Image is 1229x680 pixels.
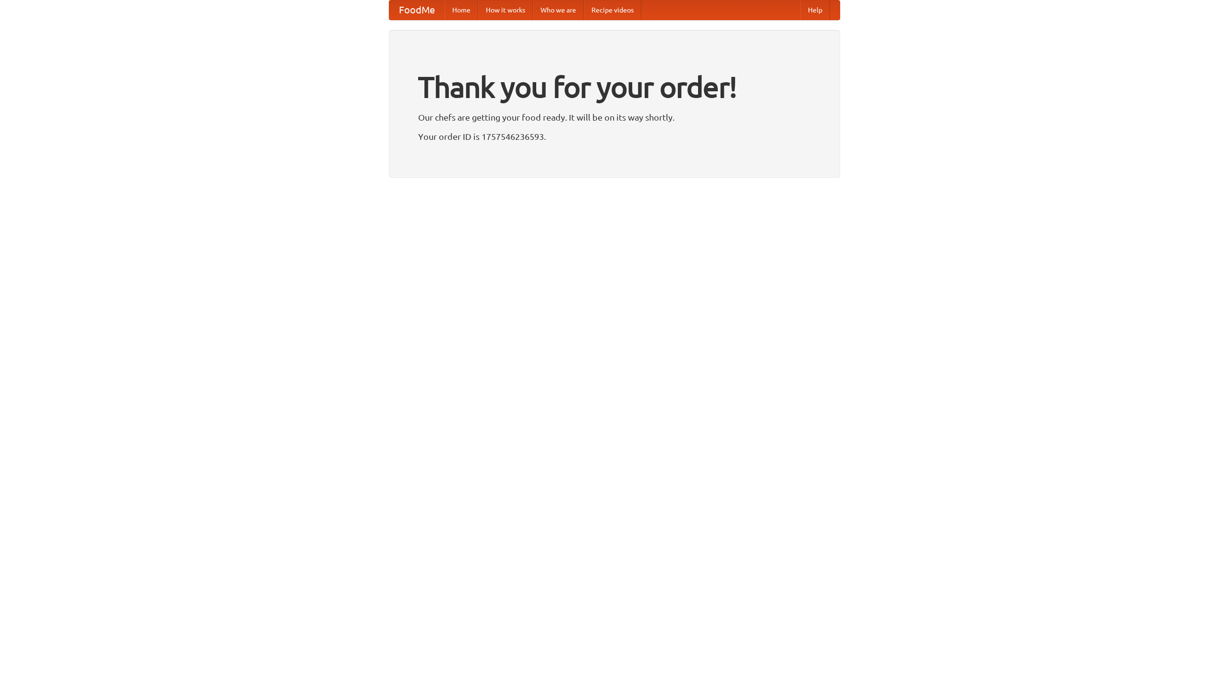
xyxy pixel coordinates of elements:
a: How it works [478,0,533,20]
a: Recipe videos [584,0,641,20]
a: FoodMe [389,0,445,20]
a: Help [800,0,830,20]
p: Our chefs are getting your food ready. It will be on its way shortly. [418,110,811,124]
a: Who we are [533,0,584,20]
a: Home [445,0,478,20]
p: Your order ID is 1757546236593. [418,129,811,144]
h1: Thank you for your order! [418,64,811,110]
